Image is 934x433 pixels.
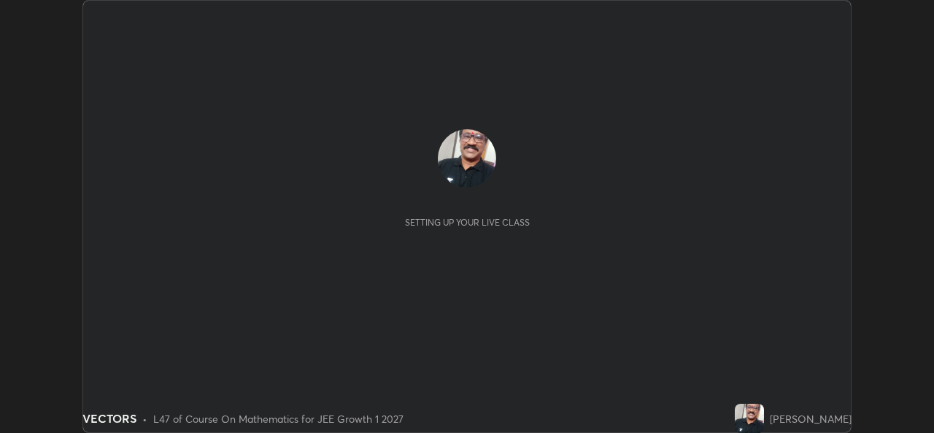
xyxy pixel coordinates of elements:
[438,129,496,188] img: 020e023223db44b3b855fec2c82464f0.jpg
[142,411,147,426] div: •
[770,411,852,426] div: [PERSON_NAME]
[82,410,136,427] div: VECTORS
[405,217,530,228] div: Setting up your live class
[735,404,764,433] img: 020e023223db44b3b855fec2c82464f0.jpg
[153,411,404,426] div: L47 of Course On Mathematics for JEE Growth 1 2027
